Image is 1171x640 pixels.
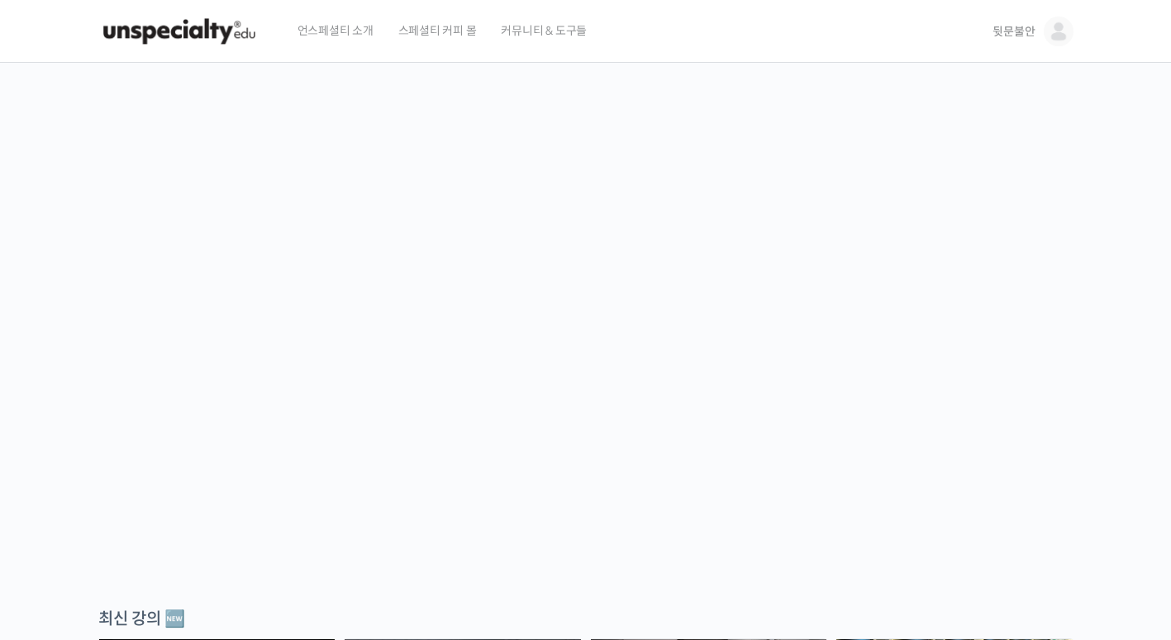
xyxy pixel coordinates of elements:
div: 최신 강의 🆕 [98,608,1073,630]
p: 시간과 장소에 구애받지 않고, 검증된 커리큘럼으로 [17,344,1155,367]
span: 뒷문불안 [992,24,1035,39]
p: [PERSON_NAME]을 다하는 당신을 위해, 최고와 함께 만든 커피 클래스 [17,253,1155,337]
